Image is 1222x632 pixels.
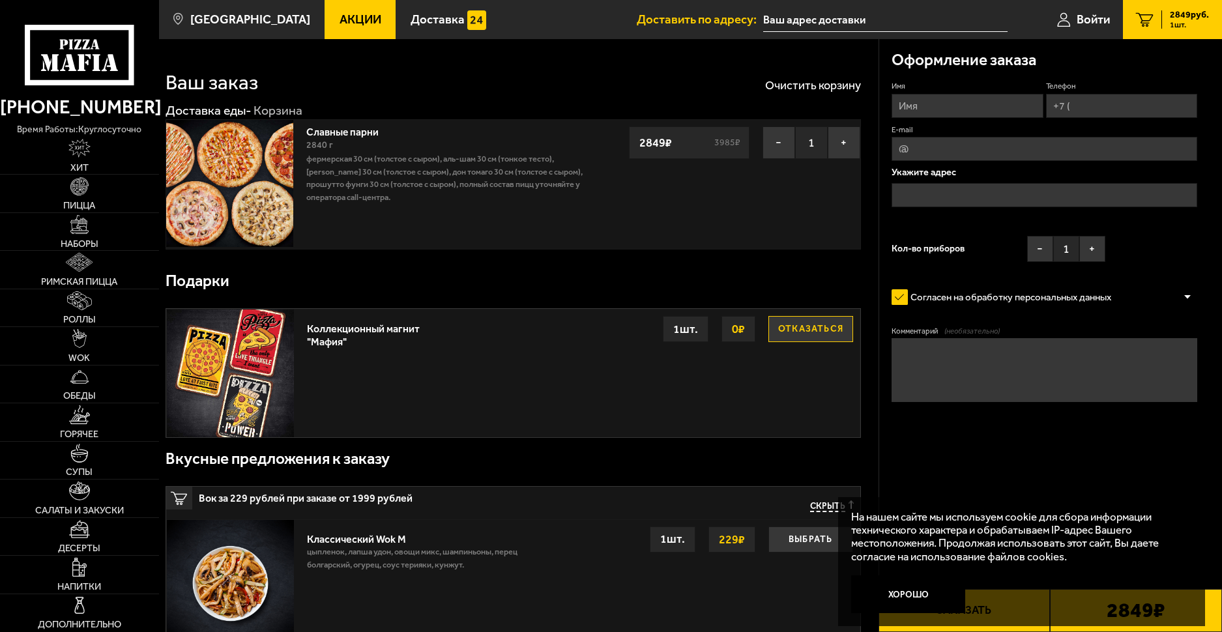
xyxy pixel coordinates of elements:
[892,81,1043,91] label: Имя
[716,527,748,552] strong: 229 ₽
[892,52,1036,68] h3: Оформление заказа
[1170,10,1209,20] span: 2849 руб.
[57,582,101,592] span: Напитки
[763,126,795,159] button: −
[467,10,486,29] img: 15daf4d41897b9f0e9f617042186c801.svg
[1079,236,1105,262] button: +
[1027,236,1053,262] button: −
[637,14,763,26] span: Доставить по адресу:
[166,451,390,467] h3: Вкусные предложения к заказу
[306,152,589,203] p: Фермерская 30 см (толстое с сыром), Аль-Шам 30 см (тонкое тесто), [PERSON_NAME] 30 см (толстое с ...
[411,14,465,26] span: Доставка
[199,487,615,504] span: Вок за 229 рублей при заказе от 1999 рублей
[1046,94,1197,118] input: +7 (
[1046,81,1197,91] label: Телефон
[58,543,100,553] span: Десерты
[765,79,861,91] button: Очистить корзину
[60,429,98,439] span: Горячее
[663,316,708,342] div: 1 шт.
[729,317,748,341] strong: 0 ₽
[166,273,229,289] h3: Подарки
[1053,236,1079,262] span: 1
[35,506,124,515] span: Салаты и закуски
[810,500,854,512] button: Скрыть
[892,124,1197,135] label: E-mail
[306,139,333,151] span: 2840 г
[66,467,93,477] span: Супы
[70,163,89,173] span: Хит
[851,575,966,614] button: Хорошо
[636,130,675,155] strong: 2849 ₽
[307,526,527,545] div: Классический Wok M
[768,316,853,342] button: Отказаться
[340,14,381,26] span: Акции
[1077,14,1110,26] span: Войти
[892,284,1124,309] label: Согласен на обработку персональных данных
[166,309,860,437] a: Коллекционный магнит "Мафия"Отказаться0₽1шт.
[63,315,96,324] span: Роллы
[650,526,695,553] div: 1 шт.
[1170,21,1209,29] span: 1 шт.
[828,126,860,159] button: +
[810,500,845,512] span: Скрыть
[795,126,828,159] span: 1
[306,122,392,138] a: Славные парни
[892,244,965,253] span: Кол-во приборов
[892,137,1197,161] input: @
[68,353,90,363] span: WOK
[63,391,96,401] span: Обеды
[307,545,527,577] p: цыпленок, лапша удон, овощи микс, шампиньоны, перец болгарский, огурец, соус терияки, кунжут.
[307,316,428,347] div: Коллекционный магнит "Мафия"
[892,326,1197,336] label: Комментарий
[254,102,302,119] div: Корзина
[61,239,98,249] span: Наборы
[166,72,258,93] h1: Ваш заказ
[892,167,1197,177] p: Укажите адрес
[41,277,117,287] span: Римская пицца
[892,94,1043,118] input: Имя
[63,201,95,210] span: Пицца
[851,510,1184,563] p: На нашем сайте мы используем cookie для сбора информации технического характера и обрабатываем IP...
[712,138,742,147] s: 3985 ₽
[166,103,252,118] a: Доставка еды-
[38,620,121,629] span: Дополнительно
[944,326,1000,336] span: (необязательно)
[190,14,310,26] span: [GEOGRAPHIC_DATA]
[763,8,1008,32] input: Ваш адрес доставки
[768,526,853,553] button: Выбрать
